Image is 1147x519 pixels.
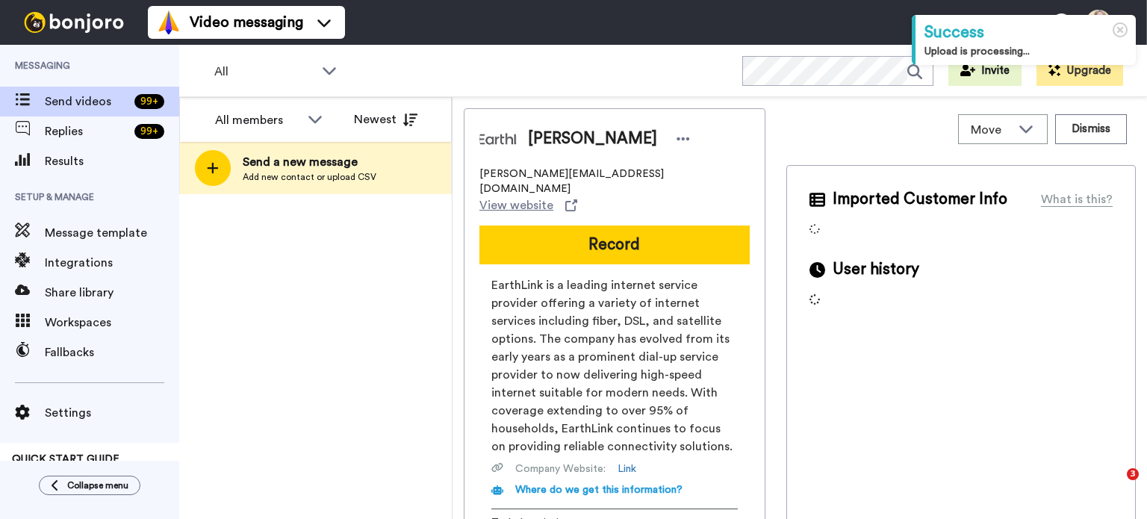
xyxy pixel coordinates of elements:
[45,404,179,422] span: Settings
[948,56,1022,86] button: Invite
[45,122,128,140] span: Replies
[343,105,429,134] button: Newest
[515,461,606,476] span: Company Website :
[67,479,128,491] span: Collapse menu
[39,476,140,495] button: Collapse menu
[134,94,164,109] div: 99 +
[924,21,1127,44] div: Success
[1127,468,1139,480] span: 3
[833,258,919,281] span: User history
[479,167,750,196] span: [PERSON_NAME][EMAIL_ADDRESS][DOMAIN_NAME]
[528,128,657,150] span: [PERSON_NAME]
[243,171,376,183] span: Add new contact or upload CSV
[618,461,636,476] a: Link
[479,226,750,264] button: Record
[45,93,128,111] span: Send videos
[924,44,1127,59] div: Upload is processing...
[157,10,181,34] img: vm-color.svg
[1096,468,1132,504] iframe: Intercom live chat
[214,63,314,81] span: All
[45,344,179,361] span: Fallbacks
[45,314,179,332] span: Workspaces
[515,485,683,495] span: Where do we get this information?
[45,224,179,242] span: Message template
[134,124,164,139] div: 99 +
[45,254,179,272] span: Integrations
[45,284,179,302] span: Share library
[479,196,577,214] a: View website
[491,276,738,456] span: EarthLink is a leading internet service provider offering a variety of internet services includin...
[18,12,130,33] img: bj-logo-header-white.svg
[479,120,517,158] img: Image of Jacci Finton
[1041,190,1113,208] div: What is this?
[1055,114,1127,144] button: Dismiss
[971,121,1011,139] span: Move
[190,12,303,33] span: Video messaging
[479,196,553,214] span: View website
[1036,56,1123,86] button: Upgrade
[243,153,376,171] span: Send a new message
[45,152,179,170] span: Results
[215,111,300,129] div: All members
[12,454,119,464] span: QUICK START GUIDE
[833,188,1007,211] span: Imported Customer Info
